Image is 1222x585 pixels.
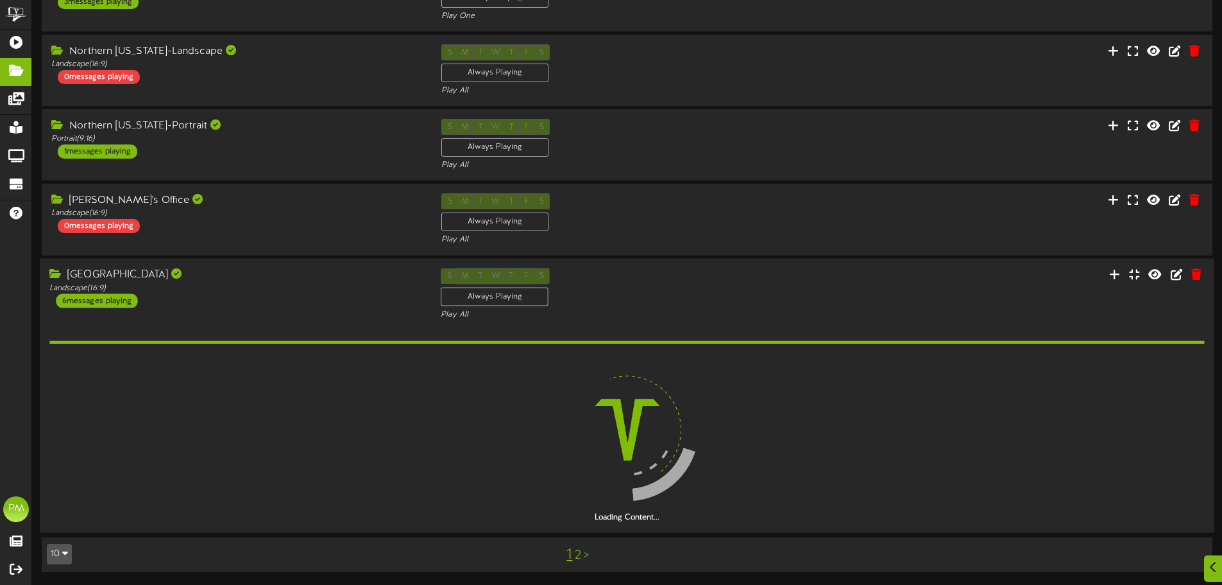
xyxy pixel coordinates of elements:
div: Always Playing [441,287,548,306]
div: Always Playing [441,64,548,82]
div: Always Playing [441,213,548,231]
div: Portrait ( 9:16 ) [51,134,422,144]
div: Play All [441,160,812,171]
div: Play All [441,85,812,96]
button: 10 [47,544,72,564]
a: 2 [575,548,581,563]
div: 0 messages playing [58,70,140,84]
a: > [584,548,589,563]
div: Landscape ( 16:9 ) [49,283,421,293]
div: Northern [US_STATE]-Portrait [51,119,422,134]
a: 1 [566,546,572,563]
strong: Loading Content... [595,512,659,521]
div: [GEOGRAPHIC_DATA] [49,268,421,283]
div: Landscape ( 16:9 ) [51,59,422,70]
div: 6 messages playing [56,293,137,308]
div: Northern [US_STATE]-Landscape [51,44,422,59]
img: loading-spinner-4.png [545,347,709,512]
div: [PERSON_NAME]'s Office [51,193,422,208]
div: 0 messages playing [58,219,140,233]
div: PM [3,496,29,522]
div: Play All [441,309,813,320]
div: 1 messages playing [58,144,137,159]
div: Always Playing [441,138,548,157]
div: Landscape ( 16:9 ) [51,208,422,219]
div: Play All [441,234,812,245]
div: Play One [441,11,812,22]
